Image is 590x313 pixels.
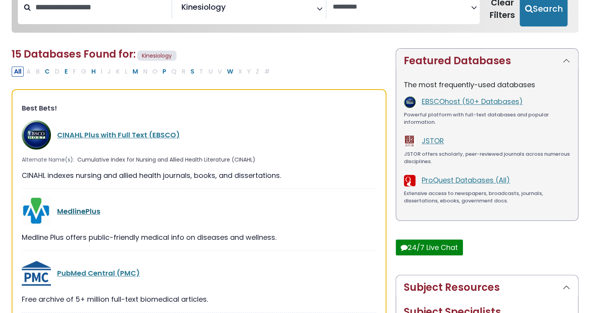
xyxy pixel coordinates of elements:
button: Filter Results S [188,67,197,77]
a: JSTOR [422,136,444,146]
button: Filter Results C [42,67,52,77]
button: Filter Results P [160,67,169,77]
span: 15 Databases Found for: [12,47,136,61]
button: All [12,67,24,77]
textarea: Search [333,3,471,11]
a: PubMed Central (PMC) [57,268,140,278]
a: MedlinePlus [57,206,100,216]
p: The most frequently-used databases [404,79,570,90]
button: 24/7 Live Chat [396,239,463,255]
div: Alpha-list to filter by first letter of database name [12,66,273,76]
button: Subject Resources [396,275,578,300]
span: Kinesiology [137,51,176,61]
div: Extensive access to newspapers, broadcasts, journals, dissertations, ebooks, government docs. [404,190,570,205]
a: ProQuest Databases (All) [422,175,510,185]
button: Filter Results W [225,67,236,77]
span: Alternate Name(s): [22,156,74,164]
button: Filter Results H [89,67,98,77]
div: JSTOR offers scholarly, peer-reviewed journals across numerous disciplines. [404,150,570,165]
button: Filter Results M [130,67,140,77]
a: EBSCOhost (50+ Databases) [422,97,523,106]
li: Kinesiology [178,1,226,13]
div: Free archive of 5+ million full-text biomedical articles. [22,294,376,304]
button: Filter Results E [62,67,70,77]
h3: Best Bets! [22,104,376,113]
input: Search database by title or keyword [31,1,171,14]
div: CINAHL indexes nursing and allied health journals, books, and dissertations. [22,170,376,181]
a: CINAHL Plus with Full Text (EBSCO) [57,130,180,140]
span: Cumulative Index for Nursing and Allied Health Literature (CINAHL) [77,156,255,164]
span: Kinesiology [182,1,226,13]
button: Featured Databases [396,49,578,73]
div: Powerful platform with full-text databases and popular information. [404,111,570,126]
div: Medline Plus offers public-friendly medical info on diseases and wellness. [22,232,376,243]
textarea: Search [227,5,233,14]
